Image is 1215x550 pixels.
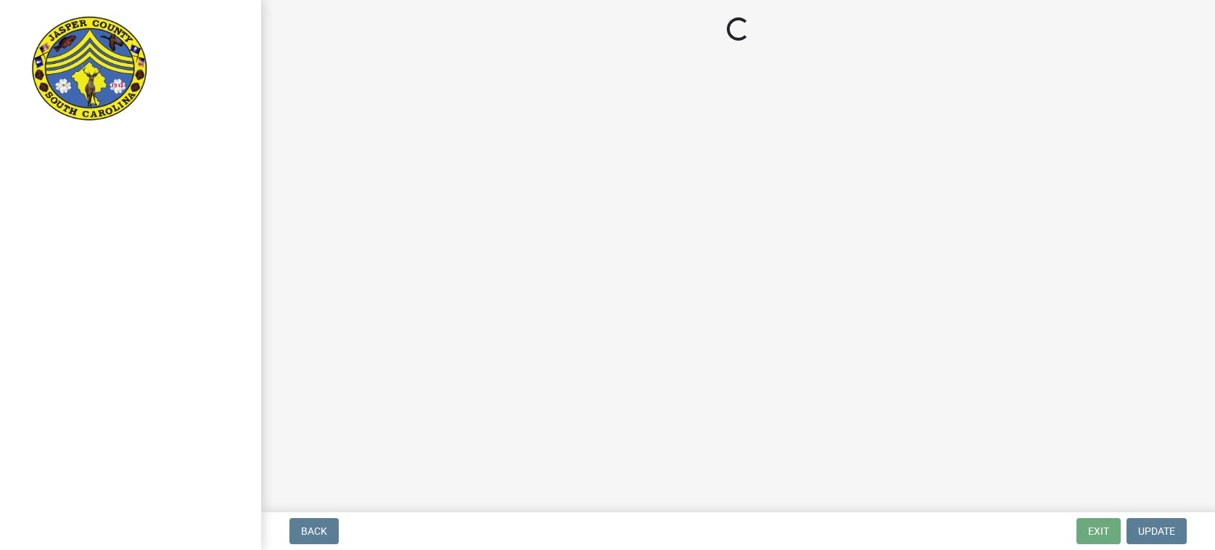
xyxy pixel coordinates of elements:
img: Jasper County, South Carolina [29,15,150,124]
button: Exit [1076,518,1121,544]
span: Back [301,525,327,537]
button: Back [289,518,339,544]
span: Update [1138,525,1175,537]
button: Update [1127,518,1187,544]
